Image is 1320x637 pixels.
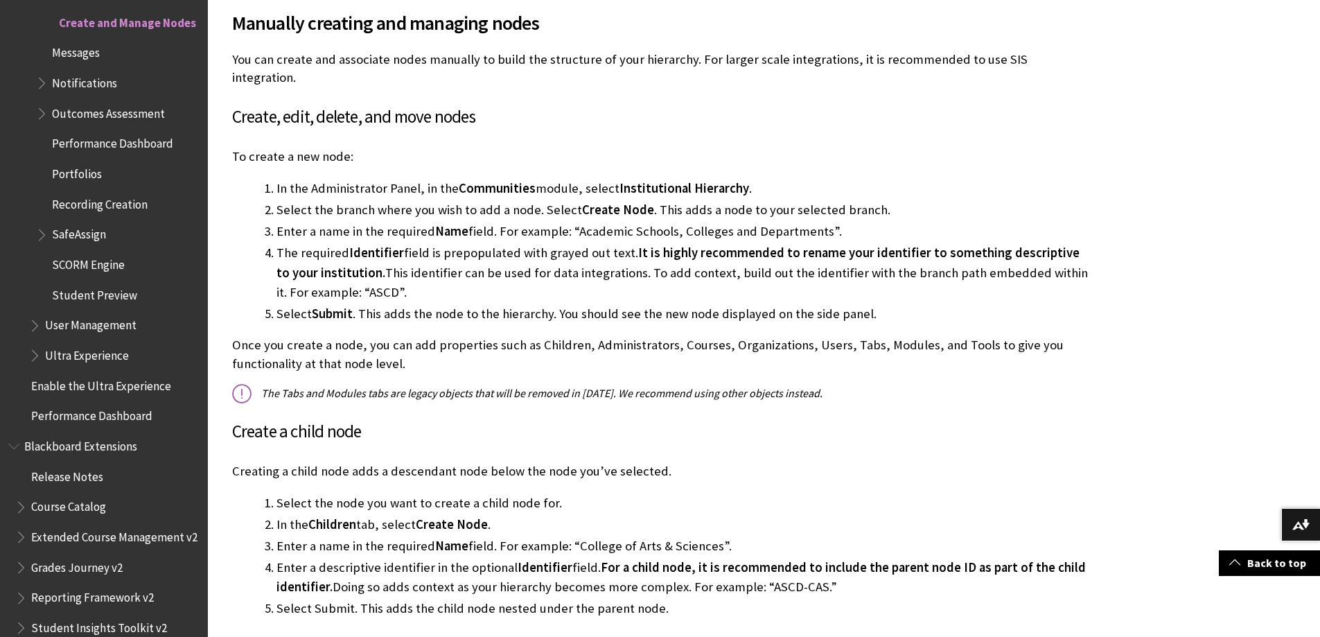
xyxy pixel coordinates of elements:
span: Outcomes Assessment [52,102,165,121]
span: Create Node [582,202,654,218]
span: Performance Dashboard [52,132,173,151]
span: Course Catalog [31,496,106,514]
span: Portfolios [52,162,102,181]
span: Manually creating and managing nodes [232,8,1091,37]
span: Name [435,223,468,239]
span: Submit [312,306,353,322]
li: Select the branch where you wish to add a node. Select . This adds a node to your selected branch. [276,200,1091,220]
p: To create a new node: [232,148,1091,166]
li: Enter a name in the required field. For example: “Academic Schools, Colleges and Departments”. [276,222,1091,241]
span: Communities [459,180,536,196]
p: The Tabs and Modules tabs are legacy objects that will be removed in [DATE]. We recommend using o... [232,385,1091,401]
li: Select the node you want to create a child node for. [276,494,1091,513]
span: Blackboard Extensions [24,435,137,453]
span: Notifications [52,71,117,90]
li: Select . This adds the node to the hierarchy. You should see the new node displayed on the side p... [276,304,1091,324]
span: Student Preview [52,283,137,302]
span: Messages [52,42,100,60]
p: You can create and associate nodes manually to build the structure of your hierarchy. For larger ... [232,51,1091,87]
h3: Create, edit, delete, and move nodes [232,104,1091,130]
a: Back to top [1219,550,1320,576]
li: Enter a descriptive identifier in the optional field. Doing so adds context as your hierarchy bec... [276,558,1091,597]
li: Select Submit. This adds the child node nested under the parent node. [276,599,1091,618]
span: Ultra Experience [45,344,129,363]
li: In the tab, select . [276,515,1091,534]
span: Institutional Hierarchy [619,180,749,196]
span: For a child node, it is recommended to include the parent node ID as part of the child identifier. [276,559,1086,595]
li: In the Administrator Panel, in the module, select . [276,179,1091,198]
h3: Create a child node [232,419,1091,445]
li: The required field is prepopulated with grayed out text. This identifier can be used for data int... [276,243,1091,302]
span: Enable the Ultra Experience [31,374,171,393]
span: It is highly recommended to rename your identifier to something descriptive to your institution. [276,245,1080,280]
span: Student Insights Toolkit v2 [31,616,167,635]
span: Performance Dashboard [31,405,152,424]
span: SafeAssign [52,223,106,242]
li: Enter a name in the required field. For example: “College of Arts & Sciences”. [276,536,1091,556]
span: Create Node [416,516,488,532]
span: Release Notes [31,465,103,484]
span: User Management [45,314,137,333]
span: SCORM Engine [52,253,125,272]
span: Identifier [518,559,572,575]
span: Reporting Framework v2 [31,586,154,605]
p: Creating a child node adds a descendant node below the node you’ve selected. [232,462,1091,480]
span: Recording Creation [52,193,148,211]
span: Grades Journey v2 [31,556,123,575]
p: Once you create a node, you can add properties such as Children, Administrators, Courses, Organiz... [232,336,1091,372]
span: Name [435,538,468,554]
span: Children [308,516,356,532]
span: Identifier [349,245,404,261]
span: Extended Course Management v2 [31,525,197,544]
span: Create and Manage Nodes [59,11,196,30]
